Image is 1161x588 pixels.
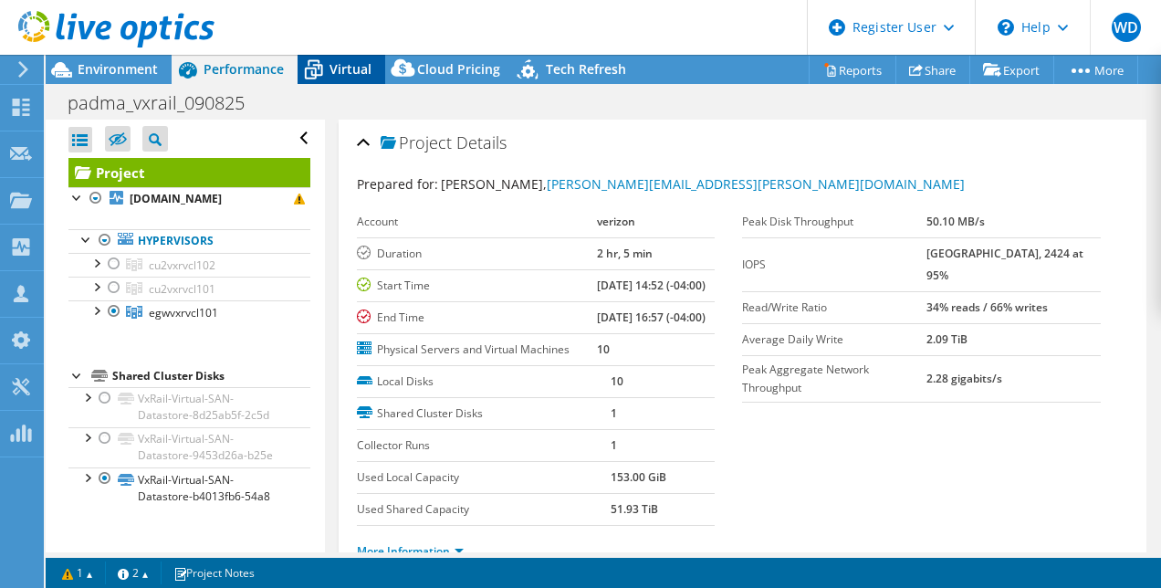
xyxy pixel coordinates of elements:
[611,437,617,453] b: 1
[112,365,310,387] div: Shared Cluster Disks
[742,331,926,349] label: Average Daily Write
[546,60,626,78] span: Tech Refresh
[1112,13,1141,42] span: WD
[597,278,706,293] b: [DATE] 14:52 (-04:00)
[329,60,371,78] span: Virtual
[149,305,218,320] span: egwvxrvcl101
[149,281,215,297] span: cu2vxrvcl101
[998,19,1014,36] svg: \n
[59,93,273,113] h1: padma_vxrail_090825
[357,277,598,295] label: Start Time
[357,245,598,263] label: Duration
[357,543,464,559] a: More Information
[611,373,623,389] b: 10
[130,191,222,206] b: [DOMAIN_NAME]
[1053,56,1138,84] a: More
[68,187,310,211] a: [DOMAIN_NAME]
[895,56,970,84] a: Share
[68,277,310,300] a: cu2vxrvcl101
[456,131,507,153] span: Details
[969,56,1054,84] a: Export
[357,341,598,359] label: Physical Servers and Virtual Machines
[161,562,267,584] a: Project Notes
[68,158,310,187] a: Project
[68,427,310,467] a: VxRail-Virtual-SAN-Datastore-9453d26a-b25e
[149,257,215,273] span: cu2vxrvcl102
[742,213,926,231] label: Peak Disk Throughput
[68,467,310,508] a: VxRail-Virtual-SAN-Datastore-b4013fb6-54a8
[381,134,452,152] span: Project
[68,253,310,277] a: cu2vxrvcl102
[926,299,1048,315] b: 34% reads / 66% writes
[441,175,965,193] span: [PERSON_NAME],
[204,60,284,78] span: Performance
[357,500,611,519] label: Used Shared Capacity
[78,60,158,78] span: Environment
[357,175,438,193] label: Prepared for:
[68,387,310,427] a: VxRail-Virtual-SAN-Datastore-8d25ab5f-2c5d
[357,373,611,391] label: Local Disks
[357,436,611,455] label: Collector Runs
[611,469,666,485] b: 153.00 GiB
[357,309,598,327] label: End Time
[611,405,617,421] b: 1
[742,256,926,274] label: IOPS
[68,229,310,253] a: Hypervisors
[597,246,653,261] b: 2 hr, 5 min
[611,501,658,517] b: 51.93 TiB
[597,214,635,229] b: verizon
[68,300,310,324] a: egwvxrvcl101
[417,60,500,78] span: Cloud Pricing
[597,310,706,325] b: [DATE] 16:57 (-04:00)
[742,361,926,397] label: Peak Aggregate Network Throughput
[357,468,611,487] label: Used Local Capacity
[809,56,896,84] a: Reports
[926,214,985,229] b: 50.10 MB/s
[926,246,1083,283] b: [GEOGRAPHIC_DATA], 2424 at 95%
[597,341,610,357] b: 10
[926,371,1002,386] b: 2.28 gigabits/s
[357,404,611,423] label: Shared Cluster Disks
[547,175,965,193] a: [PERSON_NAME][EMAIL_ADDRESS][PERSON_NAME][DOMAIN_NAME]
[742,299,926,317] label: Read/Write Ratio
[49,562,106,584] a: 1
[105,562,162,584] a: 2
[926,331,967,347] b: 2.09 TiB
[357,213,598,231] label: Account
